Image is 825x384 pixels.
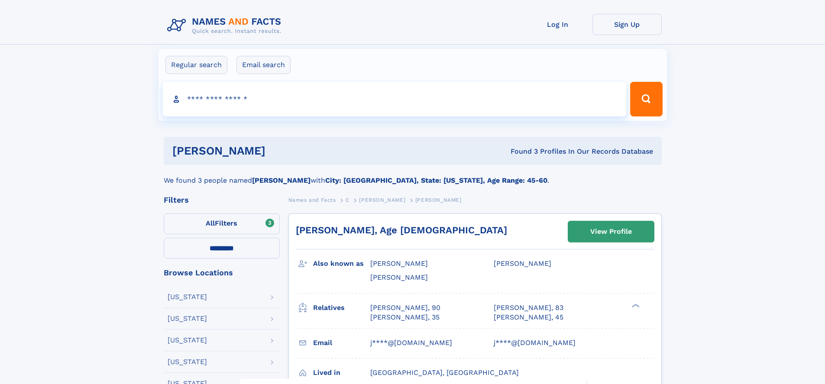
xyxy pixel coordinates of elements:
img: Logo Names and Facts [164,14,288,37]
span: [PERSON_NAME] [415,197,462,203]
input: search input [163,82,627,116]
a: Log In [523,14,592,35]
span: [PERSON_NAME] [370,259,428,268]
a: [PERSON_NAME], 35 [370,313,440,322]
a: [PERSON_NAME], 45 [494,313,563,322]
div: [US_STATE] [168,294,207,300]
div: We found 3 people named with . [164,165,662,186]
span: All [206,219,215,227]
div: [US_STATE] [168,358,207,365]
h3: Also known as [313,256,370,271]
span: [PERSON_NAME] [494,259,551,268]
div: ❯ [630,303,640,308]
a: Names and Facts [288,194,336,205]
span: [PERSON_NAME] [359,197,405,203]
label: Regular search [165,56,227,74]
label: Filters [164,213,280,234]
div: [US_STATE] [168,315,207,322]
div: Browse Locations [164,269,280,277]
h1: [PERSON_NAME] [172,145,388,156]
span: [GEOGRAPHIC_DATA], [GEOGRAPHIC_DATA] [370,368,519,377]
h3: Relatives [313,300,370,315]
div: Found 3 Profiles In Our Records Database [388,147,653,156]
a: C [346,194,349,205]
h3: Email [313,336,370,350]
span: C [346,197,349,203]
div: View Profile [590,222,632,242]
a: Sign Up [592,14,662,35]
div: Filters [164,196,280,204]
a: [PERSON_NAME], Age [DEMOGRAPHIC_DATA] [296,225,507,236]
a: View Profile [568,221,654,242]
a: [PERSON_NAME], 83 [494,303,563,313]
b: City: [GEOGRAPHIC_DATA], State: [US_STATE], Age Range: 45-60 [325,176,547,184]
b: [PERSON_NAME] [252,176,311,184]
label: Email search [236,56,291,74]
a: [PERSON_NAME], 90 [370,303,440,313]
h3: Lived in [313,365,370,380]
a: [PERSON_NAME] [359,194,405,205]
span: [PERSON_NAME] [370,273,428,281]
div: [US_STATE] [168,337,207,344]
button: Search Button [630,82,662,116]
